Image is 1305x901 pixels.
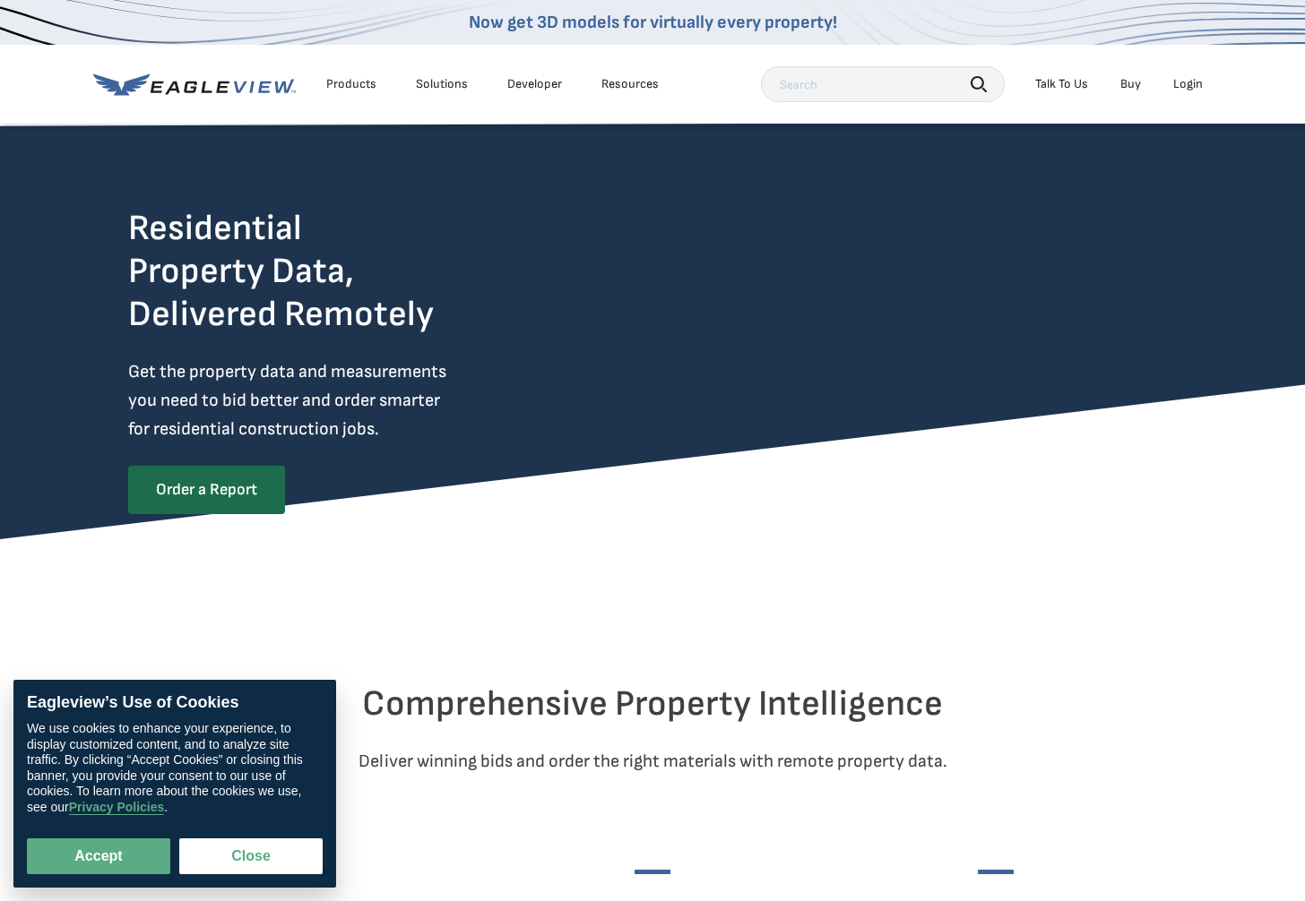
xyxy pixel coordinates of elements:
p: Get the property data and measurements you need to bid better and order smarter for residential c... [128,357,521,443]
button: Close [179,838,323,874]
div: Eagleview’s Use of Cookies [27,693,323,713]
a: Now get 3D models for virtually every property! [469,12,837,33]
div: Talk To Us [1035,76,1088,92]
div: We use cookies to enhance your experience, to display customized content, and to analyze site tra... [27,722,323,816]
a: Privacy Policies [69,801,165,816]
input: Search [761,66,1005,102]
a: Buy [1120,76,1141,92]
div: Login [1173,76,1203,92]
div: Products [326,76,376,92]
p: Deliver winning bids and order the right materials with remote property data. [128,747,1177,776]
h2: Residential Property Data, Delivered Remotely [128,207,434,336]
h2: Comprehensive Property Intelligence [128,682,1177,725]
a: Order a Report [128,466,285,514]
a: Developer [507,76,562,92]
div: Resources [601,76,659,92]
button: Accept [27,838,170,874]
div: Solutions [416,76,468,92]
